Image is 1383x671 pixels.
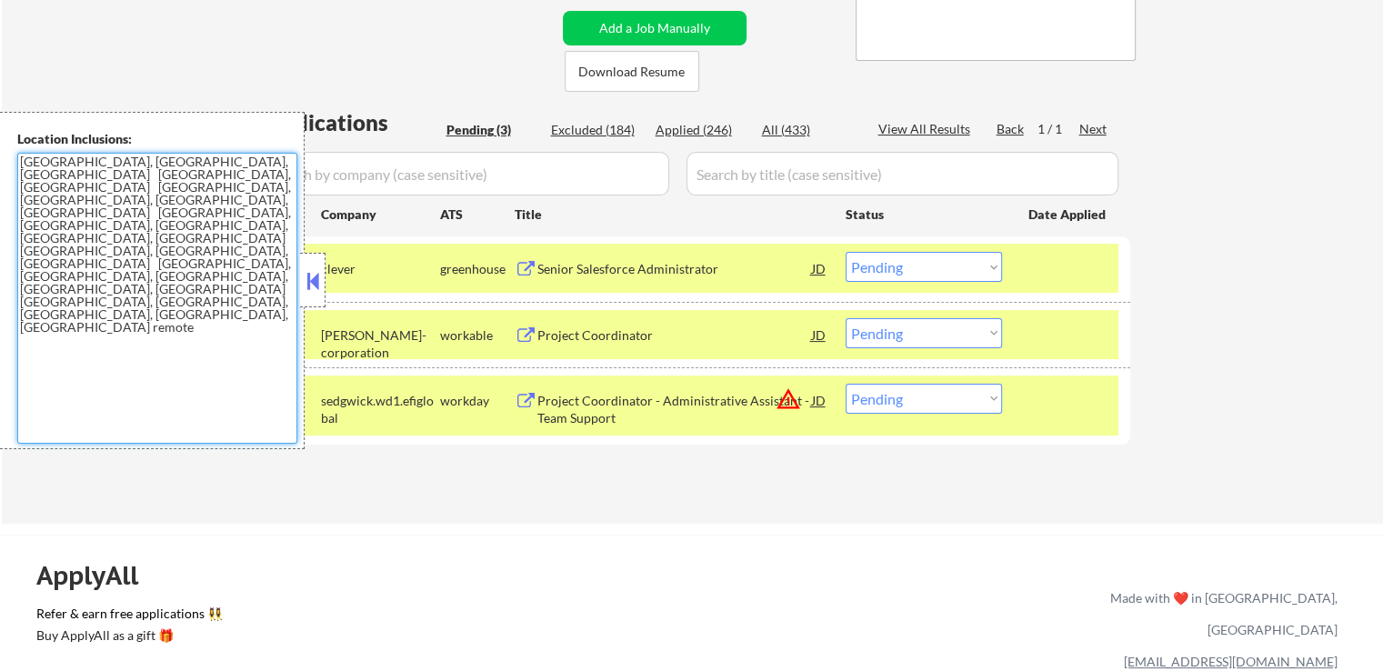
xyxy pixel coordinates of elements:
div: Location Inclusions: [17,130,297,148]
div: Back [997,120,1026,138]
div: [PERSON_NAME]-corporation [321,326,440,362]
div: Buy ApplyAll as a gift 🎁 [36,629,218,642]
div: Company [321,205,440,224]
div: Status [846,197,1002,230]
div: Excluded (184) [551,121,642,139]
div: Applications [260,112,440,134]
div: Date Applied [1028,205,1108,224]
a: Buy ApplyAll as a gift 🎁 [36,626,218,649]
div: All (433) [762,121,853,139]
div: Next [1079,120,1108,138]
button: Download Resume [565,51,699,92]
a: [EMAIL_ADDRESS][DOMAIN_NAME] [1124,654,1338,669]
div: ApplyAll [36,560,159,591]
div: Made with ❤️ in [GEOGRAPHIC_DATA], [GEOGRAPHIC_DATA] [1103,582,1338,646]
div: Project Coordinator [537,326,812,345]
a: Refer & earn free applications 👯‍♀️ [36,607,730,626]
div: clever [321,260,440,278]
div: View All Results [878,120,976,138]
div: JD [810,384,828,416]
div: Senior Salesforce Administrator [537,260,812,278]
div: JD [810,252,828,285]
div: Pending (3) [446,121,537,139]
div: Project Coordinator - Administrative Assistant - Team Support [537,392,812,427]
div: ATS [440,205,515,224]
div: Title [515,205,828,224]
button: Add a Job Manually [563,11,747,45]
input: Search by company (case sensitive) [260,152,669,195]
div: sedgwick.wd1.efiglobal [321,392,440,427]
div: 1 / 1 [1037,120,1079,138]
div: Applied (246) [656,121,747,139]
div: workday [440,392,515,410]
button: warning_amber [776,386,801,412]
div: workable [440,326,515,345]
div: greenhouse [440,260,515,278]
input: Search by title (case sensitive) [686,152,1118,195]
div: JD [810,318,828,351]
